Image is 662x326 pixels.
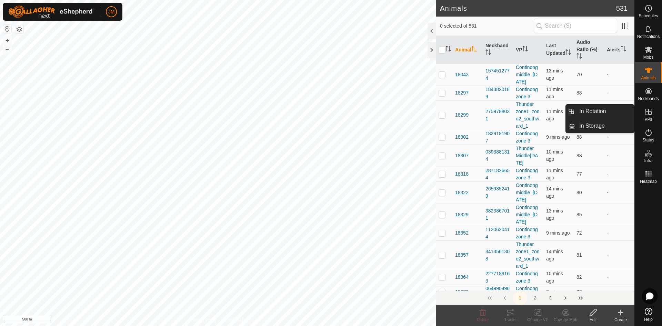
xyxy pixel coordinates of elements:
[639,14,658,18] span: Schedules
[543,291,557,305] button: 3
[485,226,510,240] div: 1120620414
[485,130,510,145] div: 1829181907
[485,248,510,263] div: 3413561308
[576,72,582,77] span: 70
[616,3,628,13] span: 531
[455,152,469,159] span: 18307
[644,159,652,163] span: Infra
[604,270,634,285] td: -
[576,274,582,280] span: 82
[455,89,469,97] span: 18297
[516,205,538,225] a: Continong middle_[DATE]
[565,50,571,56] p-sorticon: Activate to sort
[496,317,524,323] div: Tracks
[455,211,469,218] span: 18329
[642,138,654,142] span: Status
[574,36,604,64] th: Audio Ratio (%)
[546,87,563,99] span: 23 Aug 2025, 10:23 am
[576,190,582,195] span: 80
[455,274,469,281] span: 18364
[485,86,510,100] div: 1843820189
[191,317,217,323] a: Privacy Policy
[566,119,634,133] li: In Storage
[455,134,469,141] span: 18302
[455,288,469,296] span: 18370
[604,36,634,64] th: Alerts
[644,317,653,322] span: Help
[485,167,510,181] div: 2871826654
[455,189,469,196] span: 18322
[516,286,538,298] a: Continong zone 3
[566,105,634,118] li: In Rotation
[640,179,657,184] span: Heatmap
[576,212,582,217] span: 85
[604,181,634,204] td: -
[485,285,510,299] div: 0649904969
[440,4,616,12] h2: Animals
[534,19,617,33] input: Search (S)
[516,101,540,129] a: Thunder zone1_zone2_southward_1
[574,291,588,305] button: Last Page
[604,167,634,181] td: -
[576,134,582,140] span: 88
[485,50,491,56] p-sorticon: Activate to sort
[637,34,660,39] span: Notifications
[477,317,489,322] span: Delete
[522,47,528,52] p-sorticon: Activate to sort
[513,291,527,305] button: 1
[546,249,563,261] span: 23 Aug 2025, 10:20 am
[455,229,469,237] span: 18352
[575,119,634,133] a: In Storage
[576,54,582,60] p-sorticon: Activate to sort
[455,251,469,259] span: 18357
[576,153,582,158] span: 88
[546,109,563,121] span: 23 Aug 2025, 10:23 am
[485,207,510,222] div: 3823867011
[576,252,582,258] span: 81
[445,47,451,52] p-sorticon: Activate to sort
[485,185,510,200] div: 2659352419
[485,108,510,122] div: 2759788031
[546,149,563,162] span: 23 Aug 2025, 10:24 am
[635,305,662,324] a: Help
[638,97,659,101] span: Neckbands
[108,8,115,16] span: JM
[604,100,634,130] td: -
[604,226,634,240] td: -
[3,36,11,45] button: +
[604,63,634,86] td: -
[455,111,469,119] span: 18299
[546,271,563,284] span: 23 Aug 2025, 10:25 am
[513,36,543,64] th: VP
[643,55,653,59] span: Mobs
[641,76,656,80] span: Animals
[524,317,552,323] div: Change VP
[576,171,582,177] span: 77
[455,71,469,78] span: 18043
[485,148,510,163] div: 0393881314
[516,65,538,85] a: Continong middle_[DATE]
[546,168,563,180] span: 23 Aug 2025, 10:23 am
[546,289,570,295] span: 23 Aug 2025, 10:26 am
[452,36,483,64] th: Animal
[516,87,538,99] a: Continong zone 3
[604,204,634,226] td: -
[543,36,574,64] th: Last Updated
[516,146,538,166] a: Thunder Middle[DATE]
[604,86,634,100] td: -
[604,240,634,270] td: -
[576,230,582,236] span: 72
[528,291,542,305] button: 2
[440,22,534,30] span: 0 selected of 531
[579,317,607,323] div: Edit
[604,285,634,299] td: -
[15,25,23,33] button: Map Layers
[485,270,510,285] div: 2277189163
[225,317,245,323] a: Contact Us
[621,47,626,52] p-sorticon: Activate to sort
[516,271,538,284] a: Continong zone 3
[546,134,570,140] span: 23 Aug 2025, 10:26 am
[644,117,652,121] span: VPs
[483,36,513,64] th: Neckband
[579,107,606,116] span: In Rotation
